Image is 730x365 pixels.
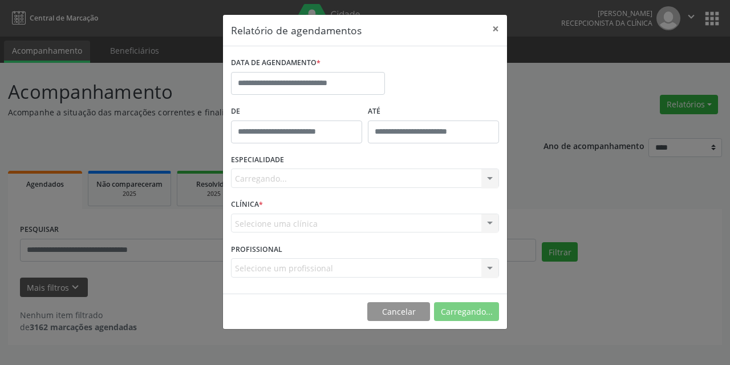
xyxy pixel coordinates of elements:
[231,54,321,72] label: DATA DE AGENDAMENTO
[484,15,507,43] button: Close
[367,302,430,322] button: Cancelar
[368,103,499,121] label: ATÉ
[434,302,499,322] button: Carregando...
[231,23,362,38] h5: Relatório de agendamentos
[231,103,362,121] label: De
[231,240,282,258] label: PROFISSIONAL
[231,151,284,169] label: ESPECIALIDADE
[231,196,263,214] label: CLÍNICA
